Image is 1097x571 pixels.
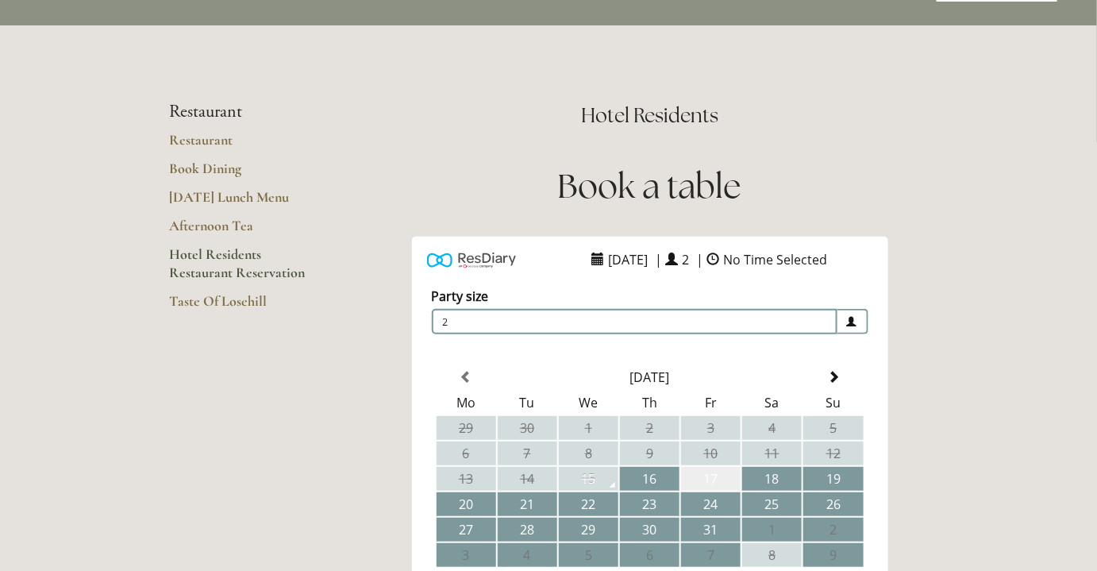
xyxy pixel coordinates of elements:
[742,543,802,567] td: 8
[437,543,496,567] td: 3
[803,442,863,465] td: 12
[655,251,662,268] span: |
[604,247,652,272] span: [DATE]
[427,249,516,272] img: Powered by ResDiary
[742,442,802,465] td: 11
[620,391,679,415] th: Th
[169,188,321,217] a: [DATE] Lunch Menu
[498,442,557,465] td: 7
[681,518,741,542] td: 31
[437,391,496,415] th: Mo
[169,245,321,292] a: Hotel Residents Restaurant Reservation
[437,442,496,465] td: 6
[437,467,496,491] td: 13
[169,160,321,188] a: Book Dining
[681,543,741,567] td: 7
[803,518,863,542] td: 2
[169,217,321,245] a: Afternoon Tea
[498,391,557,415] th: Tu
[803,467,863,491] td: 19
[371,102,928,129] h2: Hotel Residents
[827,371,840,384] span: Next Month
[742,391,802,415] th: Sa
[681,442,741,465] td: 10
[620,543,679,567] td: 6
[432,287,489,305] label: Party size
[437,492,496,516] td: 20
[559,518,618,542] td: 29
[498,365,803,389] th: Select Month
[371,163,928,210] h1: Book a table
[620,467,679,491] td: 16
[620,518,679,542] td: 30
[559,442,618,465] td: 8
[681,492,741,516] td: 24
[559,391,618,415] th: We
[696,251,703,268] span: |
[169,292,321,321] a: Taste Of Losehill
[742,518,802,542] td: 1
[742,492,802,516] td: 25
[559,543,618,567] td: 5
[803,391,863,415] th: Su
[498,518,557,542] td: 28
[719,247,831,272] span: No Time Selected
[742,416,802,440] td: 4
[432,309,837,334] span: 2
[169,102,321,122] li: Restaurant
[559,492,618,516] td: 22
[803,543,863,567] td: 9
[498,467,557,491] td: 14
[620,442,679,465] td: 9
[620,492,679,516] td: 23
[437,416,496,440] td: 29
[559,416,618,440] td: 1
[803,416,863,440] td: 5
[678,247,693,272] span: 2
[681,467,741,491] td: 17
[620,416,679,440] td: 2
[498,416,557,440] td: 30
[681,391,741,415] th: Fr
[169,131,321,160] a: Restaurant
[559,467,618,491] td: 15
[742,467,802,491] td: 18
[681,416,741,440] td: 3
[437,518,496,542] td: 27
[460,371,472,384] span: Previous Month
[803,492,863,516] td: 26
[498,492,557,516] td: 21
[498,543,557,567] td: 4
